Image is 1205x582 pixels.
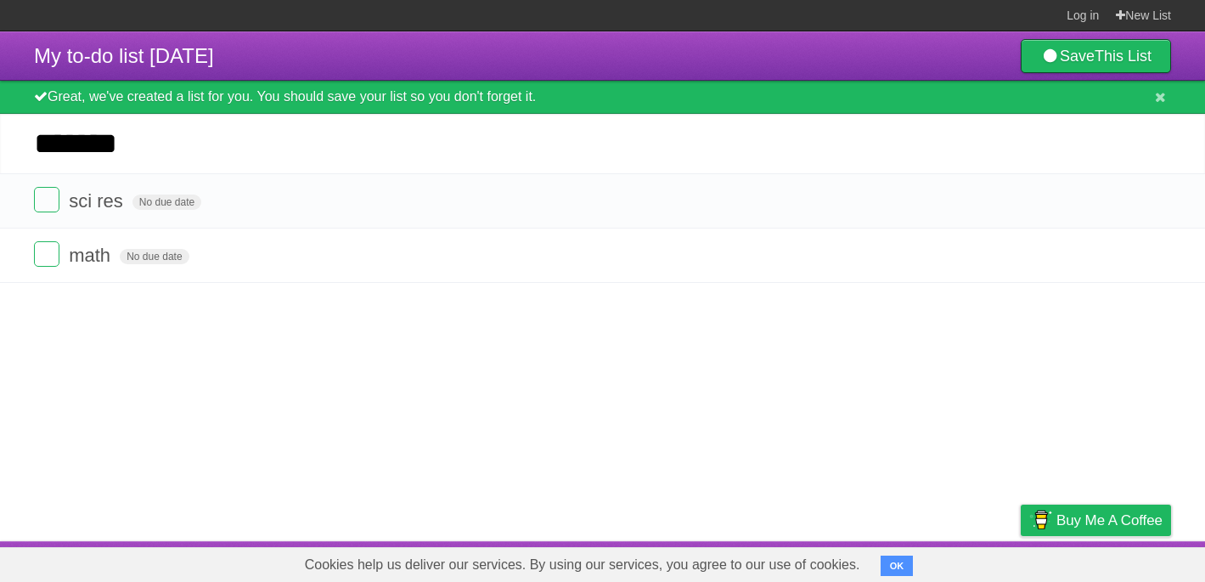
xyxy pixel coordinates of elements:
[881,556,914,576] button: OK
[1021,39,1171,73] a: SaveThis List
[288,548,877,582] span: Cookies help us deliver our services. By using our services, you agree to our use of cookies.
[1064,545,1171,578] a: Suggest a feature
[1056,506,1163,535] span: Buy me a coffee
[941,545,978,578] a: Terms
[1029,506,1052,534] img: Buy me a coffee
[34,241,59,267] label: Done
[999,545,1043,578] a: Privacy
[1095,48,1152,65] b: This List
[1021,505,1171,536] a: Buy me a coffee
[120,249,189,264] span: No due date
[795,545,831,578] a: About
[69,190,127,212] span: sci res
[34,44,214,67] span: My to-do list [DATE]
[34,187,59,212] label: Done
[851,545,920,578] a: Developers
[69,245,115,266] span: math
[132,195,201,210] span: No due date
